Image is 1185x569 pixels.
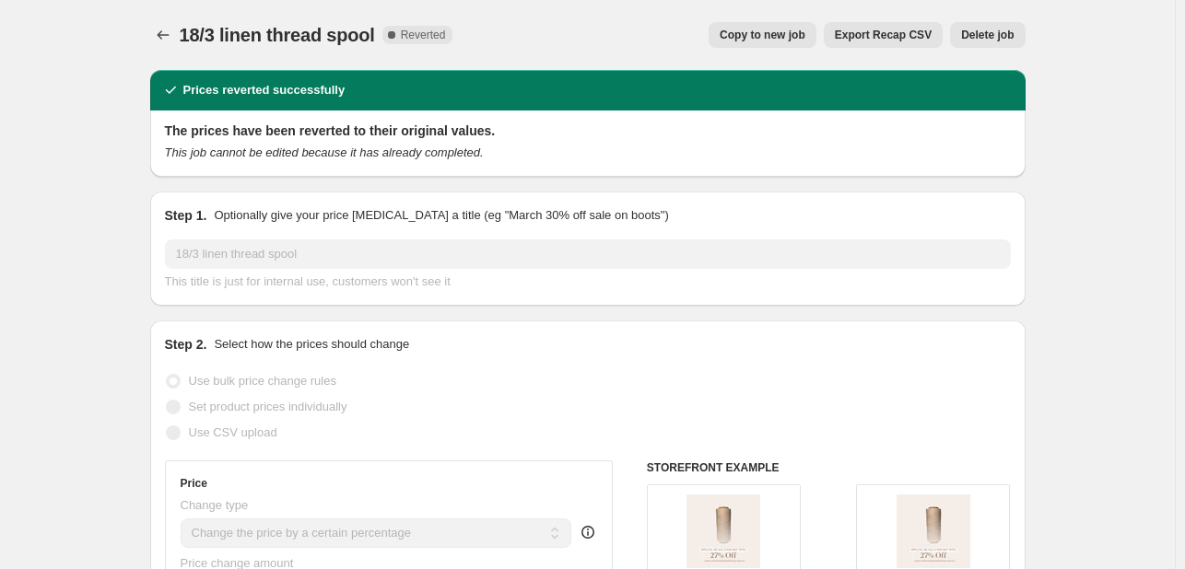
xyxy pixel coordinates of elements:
[897,494,970,568] img: Beige_Modern_Minimalist_Fashion_Clothing_Sale_Promotional_Instagram_Post_1_80x.jpg
[189,400,347,413] span: Set product prices individually
[181,476,207,491] h3: Price
[180,25,375,45] span: 18/3 linen thread spool
[189,374,336,388] span: Use bulk price change rules
[647,460,1011,475] h6: STOREFRONT EXAMPLE
[401,28,446,42] span: Reverted
[835,28,932,42] span: Export Recap CSV
[165,335,207,354] h2: Step 2.
[165,206,207,225] h2: Step 1.
[214,335,409,354] p: Select how the prices should change
[709,22,816,48] button: Copy to new job
[165,274,451,288] span: This title is just for internal use, customers won't see it
[950,22,1025,48] button: Delete job
[189,425,277,439] span: Use CSV upload
[961,28,1014,42] span: Delete job
[686,494,760,568] img: Beige_Modern_Minimalist_Fashion_Clothing_Sale_Promotional_Instagram_Post_1_80x.jpg
[579,523,597,541] div: help
[214,206,668,225] p: Optionally give your price [MEDICAL_DATA] a title (eg "March 30% off sale on boots")
[181,498,249,512] span: Change type
[165,122,1011,140] h2: The prices have been reverted to their original values.
[824,22,943,48] button: Export Recap CSV
[165,239,1011,269] input: 30% off holiday sale
[165,145,484,159] i: This job cannot be edited because it has already completed.
[150,22,176,48] button: Price change jobs
[720,28,805,42] span: Copy to new job
[183,81,346,99] h2: Prices reverted successfully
